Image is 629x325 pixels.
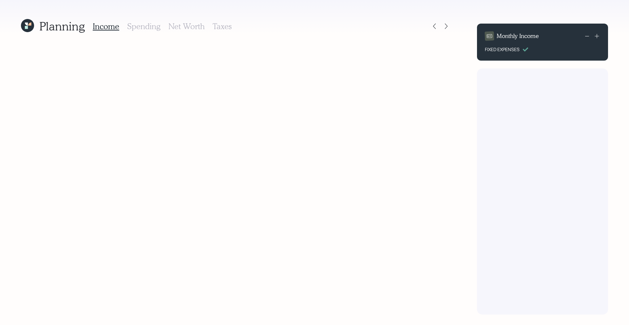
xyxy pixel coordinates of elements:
[213,22,232,31] h3: Taxes
[39,19,85,33] h1: Planning
[127,22,161,31] h3: Spending
[497,32,539,40] h4: Monthly Income
[93,22,119,31] h3: Income
[485,46,520,53] div: FIXED EXPENSES
[168,22,205,31] h3: Net Worth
